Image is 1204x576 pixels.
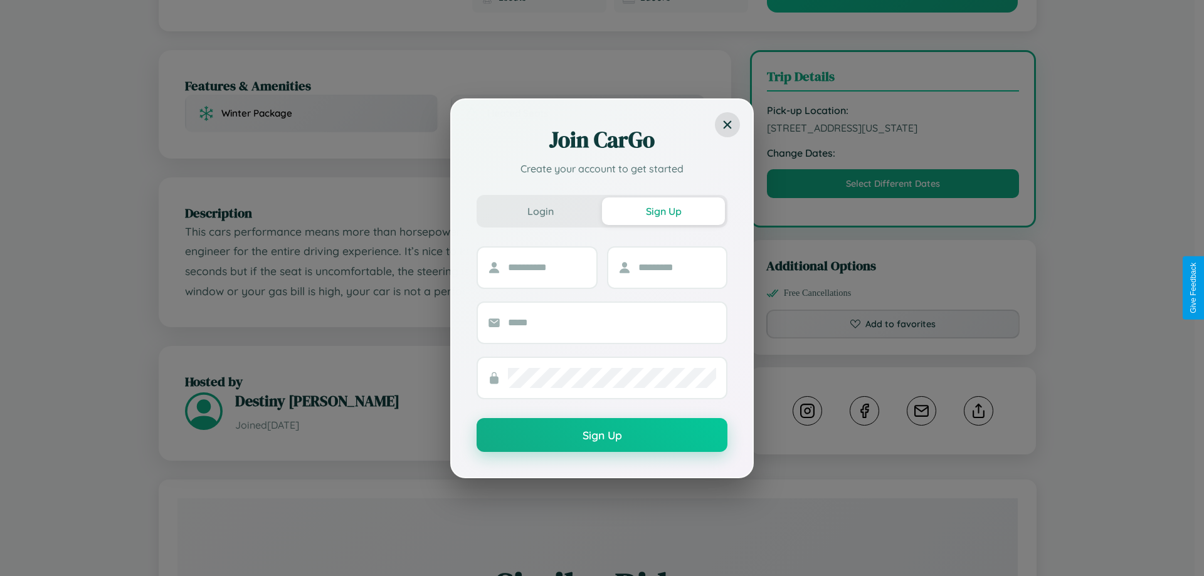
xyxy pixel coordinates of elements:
[477,125,727,155] h2: Join CarGo
[477,161,727,176] p: Create your account to get started
[1189,263,1198,313] div: Give Feedback
[477,418,727,452] button: Sign Up
[602,197,725,225] button: Sign Up
[479,197,602,225] button: Login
